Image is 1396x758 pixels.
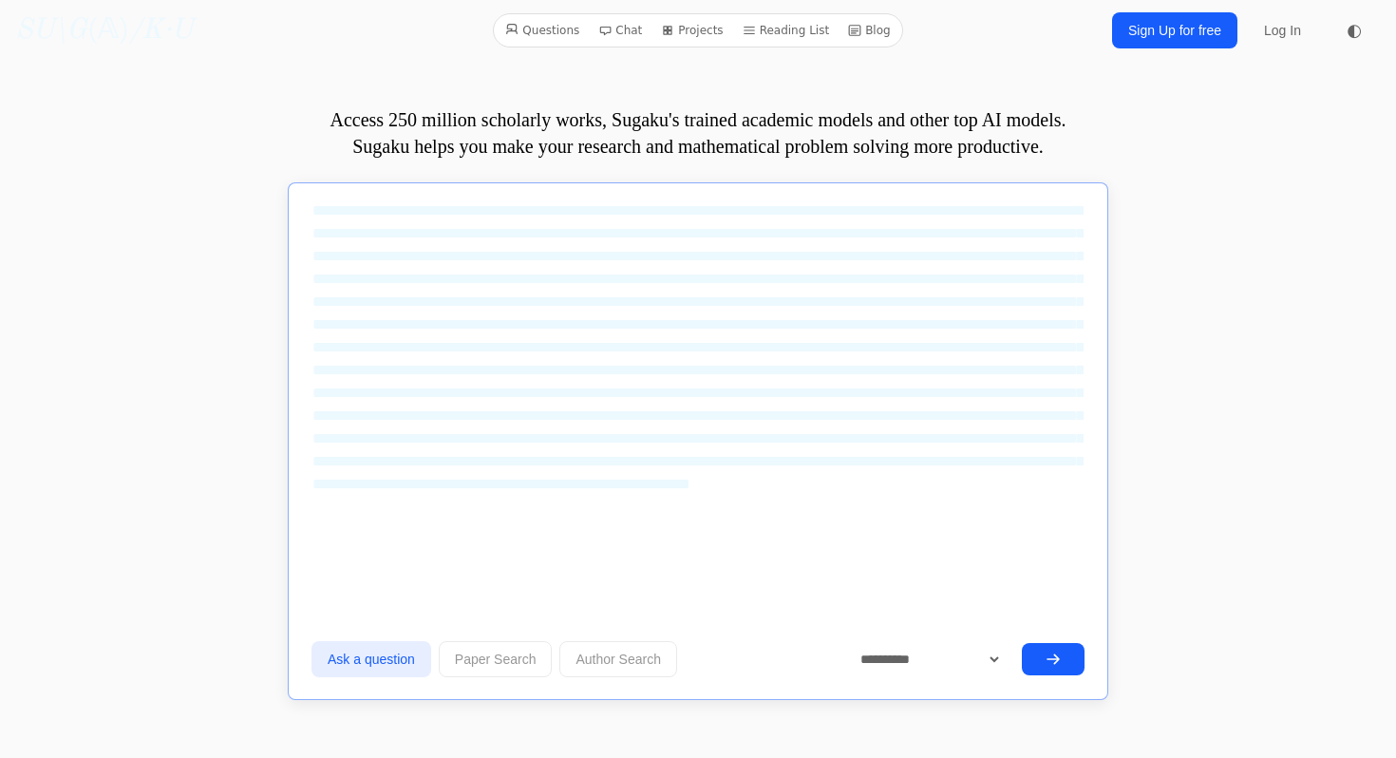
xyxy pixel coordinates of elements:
[1253,13,1312,47] a: Log In
[288,106,1108,160] p: Access 250 million scholarly works, Sugaku's trained academic models and other top AI models. Sug...
[129,16,193,45] i: /K·U
[1112,12,1237,48] a: Sign Up for free
[498,18,587,43] a: Questions
[559,641,677,677] button: Author Search
[1347,22,1362,39] span: ◐
[15,16,87,45] i: SU\G
[591,18,650,43] a: Chat
[439,641,553,677] button: Paper Search
[311,641,431,677] button: Ask a question
[840,18,898,43] a: Blog
[1335,11,1373,49] button: ◐
[653,18,730,43] a: Projects
[735,18,838,43] a: Reading List
[15,13,193,47] a: SU\G(𝔸)/K·U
